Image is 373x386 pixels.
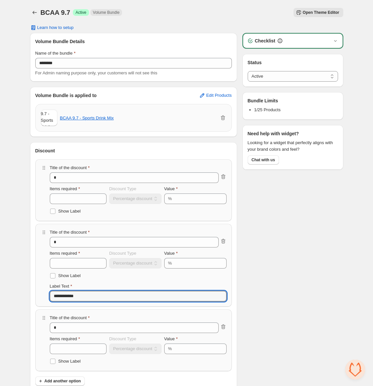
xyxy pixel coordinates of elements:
[248,97,278,104] h3: Bundle Limits
[50,315,90,321] label: Title of the discount
[164,336,178,342] label: Value
[303,10,339,15] span: Open Theme Editor
[76,10,86,15] span: Active
[254,107,281,112] span: 1/25 Products
[164,250,178,257] label: Value
[248,59,338,66] h3: Status
[30,8,39,17] button: Back
[164,186,178,192] label: Value
[50,283,72,290] label: Label Text
[37,25,74,30] span: Learn how to setup
[41,9,70,16] h1: BCAA 9.7
[345,360,365,379] a: Open chat
[248,130,299,137] h3: Need help with widget?
[93,10,120,15] span: Volume Bundle
[35,92,97,99] h3: Volume Bundle is applied to
[50,186,80,192] label: Items required
[109,250,136,257] label: Discount Type
[168,346,172,352] div: %
[26,23,78,32] button: Learn how to setup
[168,260,172,267] div: %
[58,359,81,364] span: Show Label
[50,229,90,236] label: Title of the discount
[50,165,90,171] label: Title of the discount
[294,8,343,17] a: Open Theme Editor
[206,93,232,98] span: Edit Products
[248,155,279,165] button: Chat with us
[41,99,57,137] img: BCAA 9.7 - Sports Drink Mix
[58,273,81,278] span: Show Label
[252,157,275,163] span: Chat with us
[60,116,114,120] button: BCAA 9.7 - Sports Drink Mix
[109,336,136,342] label: Discount Type
[50,250,80,257] label: Items required
[35,38,232,45] h3: Volume Bundle Details
[35,70,157,75] span: For Admin naming purpose only, your customers will not see this
[50,336,80,342] label: Items required
[195,90,235,101] button: Edit Products
[35,147,55,154] h3: Discount
[58,209,81,214] span: Show Label
[45,378,81,384] span: Add another option
[35,376,85,386] button: Add another option
[35,50,76,57] label: Name of the bundle
[255,38,275,44] h3: Checklist
[168,195,172,202] div: %
[248,140,338,153] span: Looking for a widget that perfectly aligns with your brand colors and feel?
[109,186,136,192] label: Discount Type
